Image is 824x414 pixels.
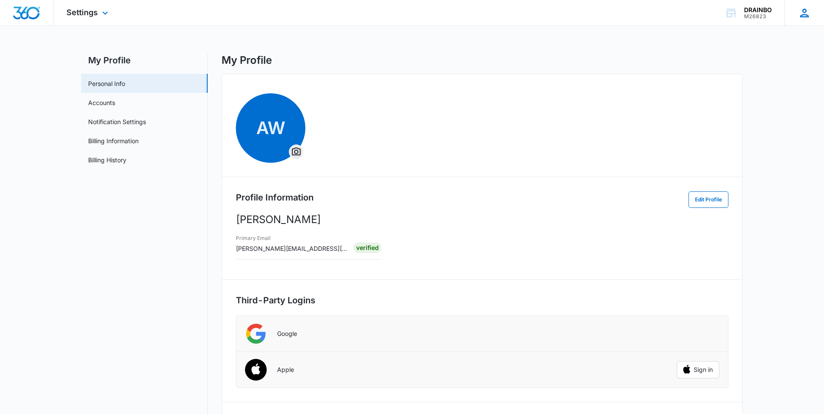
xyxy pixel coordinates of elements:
[88,98,115,107] a: Accounts
[354,243,381,253] div: Verified
[277,366,294,374] p: Apple
[236,212,728,227] p: [PERSON_NAME]
[672,324,724,343] iframe: Sign in with Google Button
[688,191,728,208] button: Edit Profile
[88,117,146,126] a: Notification Settings
[88,136,139,145] a: Billing Information
[222,54,272,67] h1: My Profile
[236,191,314,204] h2: Profile Information
[236,93,305,163] span: AWOverflow Menu
[236,245,390,252] span: [PERSON_NAME][EMAIL_ADDRESS][DOMAIN_NAME]
[744,13,772,20] div: account id
[88,79,125,88] a: Personal Info
[81,54,208,67] h2: My Profile
[236,294,728,307] h2: Third-Party Logins
[277,330,297,338] p: Google
[677,361,719,378] button: Sign in
[236,234,347,242] h3: Primary Email
[245,323,267,345] img: Google
[236,93,305,163] span: AW
[88,155,126,164] a: Billing History
[240,354,272,387] img: Apple
[289,145,303,159] button: Overflow Menu
[744,7,772,13] div: account name
[66,8,98,17] span: Settings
